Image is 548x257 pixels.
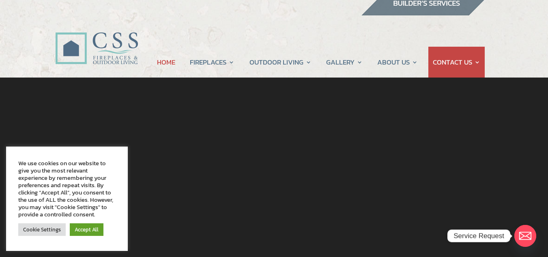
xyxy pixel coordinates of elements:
img: CSS Fireplaces & Outdoor Living (Formerly Construction Solutions & Supply)- Jacksonville Ormond B... [55,10,138,69]
a: GALLERY [326,47,363,78]
a: Email [514,225,536,247]
a: FIREPLACES [190,47,234,78]
a: OUTDOOR LIVING [249,47,312,78]
a: Accept All [70,223,103,236]
a: ABOUT US [377,47,418,78]
a: CONTACT US [433,47,480,78]
a: builder services construction supply [361,8,493,18]
a: Cookie Settings [18,223,66,236]
div: We use cookies on our website to give you the most relevant experience by remembering your prefer... [18,160,116,218]
a: HOME [157,47,175,78]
